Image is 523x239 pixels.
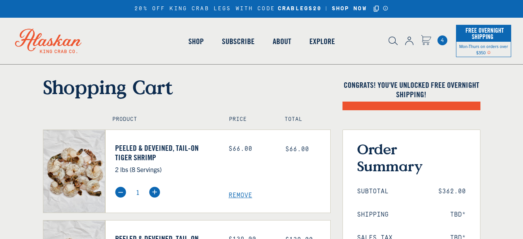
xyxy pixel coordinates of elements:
p: 2 lbs (8 Servings) [115,164,217,174]
h4: Congrats! You've unlocked FREE OVERNIGHT SHIPPING! [342,80,480,99]
a: Explore [300,19,344,64]
h4: Price [229,116,268,123]
div: 20% OFF KING CRAB LEGS WITH CODE | [134,4,388,13]
a: About [264,19,300,64]
a: Remove [229,192,330,199]
a: Shop [179,19,213,64]
img: minus [115,187,126,198]
h3: Order Summary [357,141,466,174]
div: $66.00 [229,145,274,153]
span: $362.00 [438,188,466,195]
span: Free Overnight Shipping [463,24,504,43]
h4: Total [285,116,323,123]
span: 4 [437,35,447,45]
img: search [389,37,398,45]
img: account [405,37,413,45]
img: Peeled & Deveined, Tail-On Tiger Shrimp - 2 lbs (8 Servings) [43,130,105,213]
a: Subscribe [213,19,264,64]
h4: Product [112,116,212,123]
a: Cart [421,35,431,46]
img: plus [149,187,160,198]
strong: SHOP NOW [332,6,367,12]
a: SHOP NOW [329,6,370,12]
span: Mon-Thurs on orders over $350 [459,43,508,55]
a: Announcement Bar Modal [383,6,389,11]
a: Cart [437,35,447,45]
h1: Shopping Cart [43,76,331,98]
img: Alaskan King Crab Co. logo [4,18,93,64]
strong: CRABLEGS20 [278,6,322,12]
a: Peeled & Deveined, Tail-On Tiger Shrimp [115,143,217,162]
span: Shipping [357,211,389,219]
span: Subtotal [357,188,389,195]
span: Shipping Notice Icon [487,50,491,55]
span: $66.00 [285,146,309,153]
